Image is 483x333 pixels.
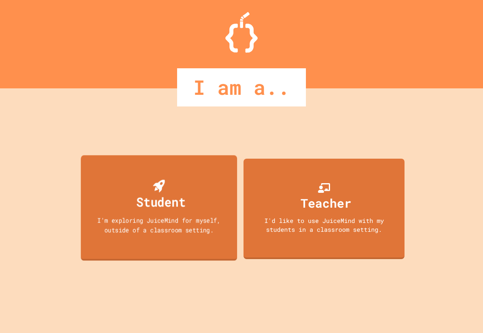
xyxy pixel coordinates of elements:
[89,215,229,234] div: I'm exploring JuiceMind for myself, outside of a classroom setting.
[301,194,351,212] div: Teacher
[177,68,306,106] div: I am a..
[136,192,186,211] div: Student
[225,12,258,53] img: Logo.svg
[252,216,396,234] div: I'd like to use JuiceMind with my students in a classroom setting.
